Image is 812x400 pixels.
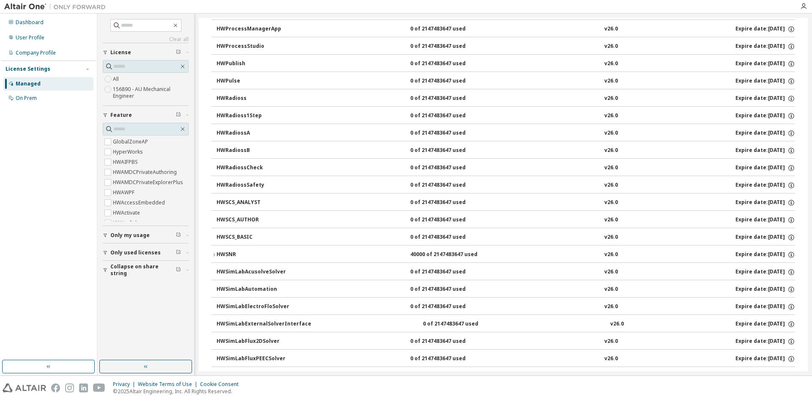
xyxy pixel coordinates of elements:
[410,95,486,102] div: 0 of 2147483647 used
[103,43,189,62] button: License
[176,112,181,119] span: Clear filter
[217,55,795,73] button: HWPublish0 of 2147483647 usedv26.0Expire date:[DATE]
[217,298,795,316] button: HWSimLabElectroFloSolver0 of 2147483647 usedv26.0Expire date:[DATE]
[217,234,293,241] div: HWSCS_BASIC
[113,137,150,147] label: GlobalZoneAP
[604,182,618,189] div: v26.0
[113,198,167,208] label: HWAccessEmbedded
[113,167,178,177] label: HWAMDCPrivateAuthoring
[103,261,189,279] button: Collapse on share string
[217,159,795,177] button: HWRadiossCheck0 of 2147483647 usedv26.0Expire date:[DATE]
[217,263,795,281] button: HWSimLabAcusolveSolver0 of 2147483647 usedv26.0Expire date:[DATE]
[217,112,293,120] div: HWRadioss1Step
[113,218,140,228] label: HWAcufwh
[410,286,486,293] div: 0 of 2147483647 used
[217,25,293,33] div: HWProcessManagerApp
[410,112,486,120] div: 0 of 2147483647 used
[113,177,185,188] label: HWAMDCPrivateExplorerPlus
[217,176,795,195] button: HWRadiossSafety0 of 2147483647 usedv26.0Expire date:[DATE]
[16,95,37,102] div: On Prem
[410,268,486,276] div: 0 of 2147483647 used
[217,228,795,247] button: HWSCS_BASIC0 of 2147483647 usedv26.0Expire date:[DATE]
[735,164,795,172] div: Expire date: [DATE]
[604,338,618,345] div: v26.0
[604,130,618,137] div: v26.0
[410,303,486,311] div: 0 of 2147483647 used
[217,303,293,311] div: HWSimLabElectroFloSolver
[735,286,795,293] div: Expire date: [DATE]
[110,263,176,277] span: Collapse on share string
[604,199,618,207] div: v26.0
[217,350,795,368] button: HWSimLabFluxPEECSolver0 of 2147483647 usedv26.0Expire date:[DATE]
[735,182,795,189] div: Expire date: [DATE]
[735,338,795,345] div: Expire date: [DATE]
[604,43,618,50] div: v26.0
[217,338,293,345] div: HWSimLabFlux2DSolver
[103,226,189,245] button: Only my usage
[217,320,311,328] div: HWSimLabExternalSolverInterface
[735,355,795,363] div: Expire date: [DATE]
[410,216,486,224] div: 0 of 2147483647 used
[735,147,795,154] div: Expire date: [DATE]
[410,77,486,85] div: 0 of 2147483647 used
[65,383,74,392] img: instagram.svg
[176,249,181,256] span: Clear filter
[735,199,795,207] div: Expire date: [DATE]
[735,268,795,276] div: Expire date: [DATE]
[735,234,795,241] div: Expire date: [DATE]
[113,147,145,157] label: HyperWorks
[604,147,618,154] div: v26.0
[16,19,44,26] div: Dashboard
[410,234,486,241] div: 0 of 2147483647 used
[410,130,486,137] div: 0 of 2147483647 used
[138,381,200,388] div: Website Terms of Use
[217,280,795,299] button: HWSimLabAutomation0 of 2147483647 usedv26.0Expire date:[DATE]
[113,381,138,388] div: Privacy
[604,164,618,172] div: v26.0
[217,216,293,224] div: HWSCS_AUTHOR
[610,320,624,328] div: v26.0
[5,66,50,72] div: License Settings
[735,60,795,68] div: Expire date: [DATE]
[103,106,189,124] button: Feature
[735,95,795,102] div: Expire date: [DATE]
[410,164,486,172] div: 0 of 2147483647 used
[217,77,293,85] div: HWPulse
[735,77,795,85] div: Expire date: [DATE]
[217,37,795,56] button: HWProcessStudio0 of 2147483647 usedv26.0Expire date:[DATE]
[410,338,486,345] div: 0 of 2147483647 used
[604,234,618,241] div: v26.0
[735,25,795,33] div: Expire date: [DATE]
[113,208,142,218] label: HWActivate
[217,89,795,108] button: HWRadioss0 of 2147483647 usedv26.0Expire date:[DATE]
[604,77,618,85] div: v26.0
[604,60,618,68] div: v26.0
[735,130,795,137] div: Expire date: [DATE]
[113,388,244,395] p: © 2025 Altair Engineering, Inc. All Rights Reserved.
[211,246,795,264] button: HWSNR40000 of 2147483647 usedv26.0Expire date:[DATE]
[110,249,161,256] span: Only used licenses
[735,43,795,50] div: Expire date: [DATE]
[16,80,41,87] div: Managed
[3,383,46,392] img: altair_logo.svg
[16,50,56,56] div: Company Profile
[200,381,244,388] div: Cookie Consent
[410,147,486,154] div: 0 of 2147483647 used
[217,199,293,207] div: HWSCS_ANALYST
[217,147,293,154] div: HWRadiossB
[113,74,121,84] label: All
[410,182,486,189] div: 0 of 2147483647 used
[217,268,293,276] div: HWSimLabAcusolveSolver
[410,251,486,259] div: 40000 of 2147483647 used
[604,286,618,293] div: v26.0
[93,383,105,392] img: youtube.svg
[410,355,486,363] div: 0 of 2147483647 used
[217,43,293,50] div: HWProcessStudio
[735,303,795,311] div: Expire date: [DATE]
[103,36,189,43] a: Clear all
[217,164,293,172] div: HWRadiossCheck
[735,251,795,259] div: Expire date: [DATE]
[217,60,293,68] div: HWPublish
[217,72,795,91] button: HWPulse0 of 2147483647 usedv26.0Expire date:[DATE]
[217,193,795,212] button: HWSCS_ANALYST0 of 2147483647 usedv26.0Expire date:[DATE]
